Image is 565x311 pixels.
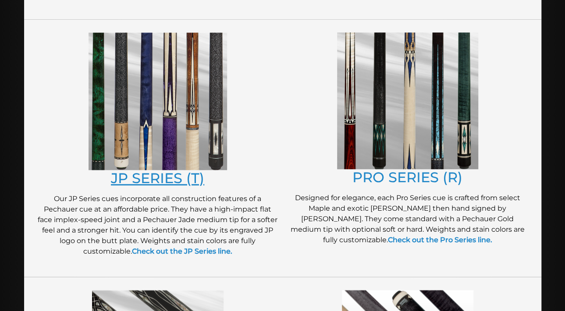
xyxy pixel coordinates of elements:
p: Designed for elegance, each Pro Series cue is crafted from select Maple and exotic [PERSON_NAME] ... [287,193,528,245]
a: JP SERIES (T) [111,170,204,187]
a: Check out the JP Series line. [132,247,232,255]
p: Our JP Series cues incorporate all construction features of a Pechauer cue at an affordable price... [37,194,278,257]
a: PRO SERIES (R) [352,169,462,186]
a: Check out the Pro Series line. [388,236,492,244]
